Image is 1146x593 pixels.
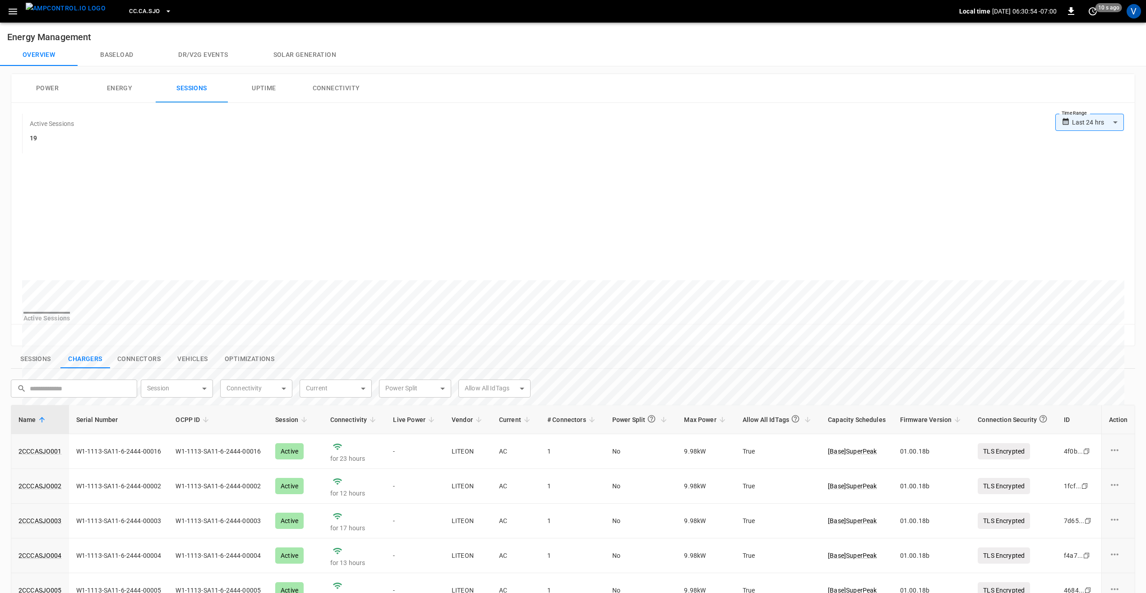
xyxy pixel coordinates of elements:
[156,44,250,66] button: Dr/V2G events
[1101,405,1135,434] th: Action
[959,7,990,16] p: Local time
[18,482,62,491] a: 2CCCASJO002
[11,74,83,103] button: Power
[26,3,106,14] img: ampcontrol.io logo
[1072,114,1124,131] div: Last 24 hrs
[30,119,74,128] p: Active Sessions
[330,414,379,425] span: Connectivity
[228,74,300,103] button: Uptime
[83,74,156,103] button: Energy
[743,411,813,428] span: Allow All IdTags
[1062,110,1087,117] label: Time Range
[18,551,62,560] a: 2CCCASJO004
[499,414,533,425] span: Current
[78,44,156,66] button: Baseload
[176,414,212,425] span: OCPP ID
[900,414,963,425] span: Firmware Version
[18,414,48,425] span: Name
[393,414,437,425] span: Live Power
[110,350,168,369] button: show latest connectors
[300,74,372,103] button: Connectivity
[18,516,62,525] a: 2CCCASJO003
[452,414,485,425] span: Vendor
[1086,4,1100,19] button: set refresh interval
[30,134,74,144] h6: 19
[978,411,1049,428] div: Connection Security
[1109,514,1128,528] div: charge point options
[1109,549,1128,562] div: charge point options
[11,350,60,369] button: show latest sessions
[1095,3,1122,12] span: 10 s ago
[168,350,217,369] button: show latest vehicles
[612,411,670,428] span: Power Split
[992,7,1057,16] p: [DATE] 06:30:54 -07:00
[1109,479,1128,493] div: charge point options
[547,414,598,425] span: # Connectors
[129,6,160,17] span: CC.CA.SJO
[821,405,893,434] th: Capacity Schedules
[69,405,169,434] th: Serial Number
[60,350,110,369] button: show latest charge points
[18,447,62,456] a: 2CCCASJO001
[156,74,228,103] button: Sessions
[1109,445,1128,458] div: charge point options
[251,44,359,66] button: Solar generation
[1127,4,1141,19] div: profile-icon
[217,350,282,369] button: show latest optimizations
[125,3,175,20] button: CC.CA.SJO
[684,414,728,425] span: Max Power
[1057,405,1104,434] th: ID
[275,414,310,425] span: Session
